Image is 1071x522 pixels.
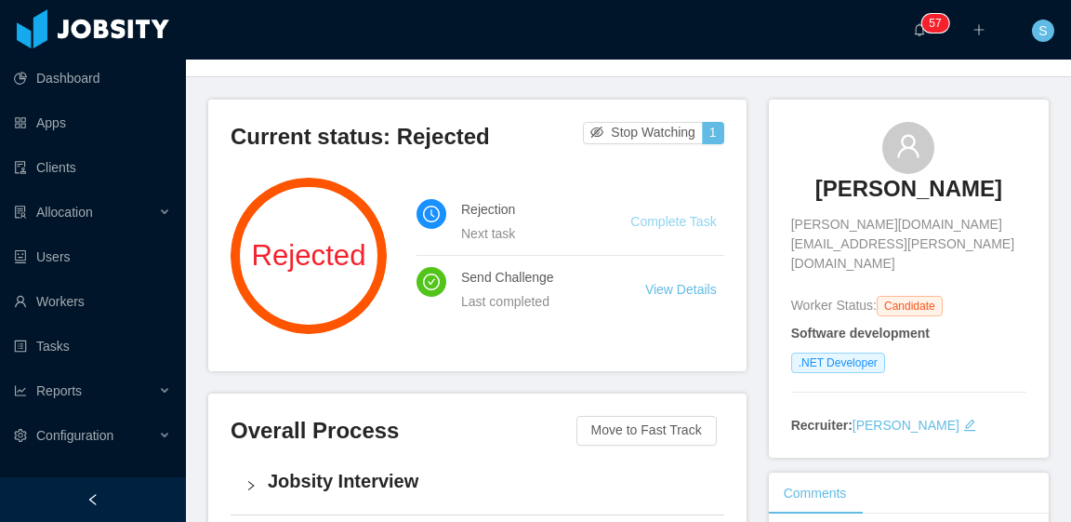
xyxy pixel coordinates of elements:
[929,14,935,33] p: 5
[231,122,583,152] h3: Current status: Rejected
[14,429,27,442] i: icon: setting
[702,122,724,144] button: 1
[913,23,926,36] i: icon: bell
[268,468,709,494] h4: Jobsity Interview
[895,133,921,159] i: icon: user
[461,291,601,312] div: Last completed
[815,174,1002,204] h3: [PERSON_NAME]
[963,419,976,432] i: icon: edit
[36,383,82,398] span: Reports
[423,274,440,290] i: icon: check-circle
[1038,20,1047,42] span: S
[769,473,862,515] div: Comments
[853,418,959,433] a: [PERSON_NAME]
[791,326,930,341] strong: Software development
[423,206,440,222] i: icon: clock-circle
[14,60,171,97] a: icon: pie-chartDashboard
[576,416,717,446] button: Move to Fast Track
[36,428,113,443] span: Configuration
[935,14,942,33] p: 7
[14,328,171,365] a: icon: profileTasks
[921,14,948,33] sup: 57
[791,215,1026,274] span: [PERSON_NAME][DOMAIN_NAME][EMAIL_ADDRESS][PERSON_NAME][DOMAIN_NAME]
[14,384,27,397] i: icon: line-chart
[231,416,576,446] h3: Overall Process
[461,199,586,220] h4: Rejection
[231,241,387,270] span: Rejected
[791,298,877,313] span: Worker Status:
[14,283,171,320] a: icon: userWorkers
[36,205,93,220] span: Allocation
[877,296,943,316] span: Candidate
[245,480,257,491] i: icon: right
[645,282,717,297] a: View Details
[14,104,171,141] a: icon: appstoreApps
[461,223,586,244] div: Next task
[14,149,171,186] a: icon: auditClients
[583,122,703,144] button: icon: eye-invisibleStop Watching
[630,214,716,229] a: Complete Task
[14,238,171,275] a: icon: robotUsers
[461,267,601,288] h4: Send Challenge
[231,457,724,515] div: icon: rightJobsity Interview
[791,418,853,433] strong: Recruiter:
[14,206,27,219] i: icon: solution
[815,174,1002,215] a: [PERSON_NAME]
[972,23,985,36] i: icon: plus
[791,353,885,373] span: .NET Developer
